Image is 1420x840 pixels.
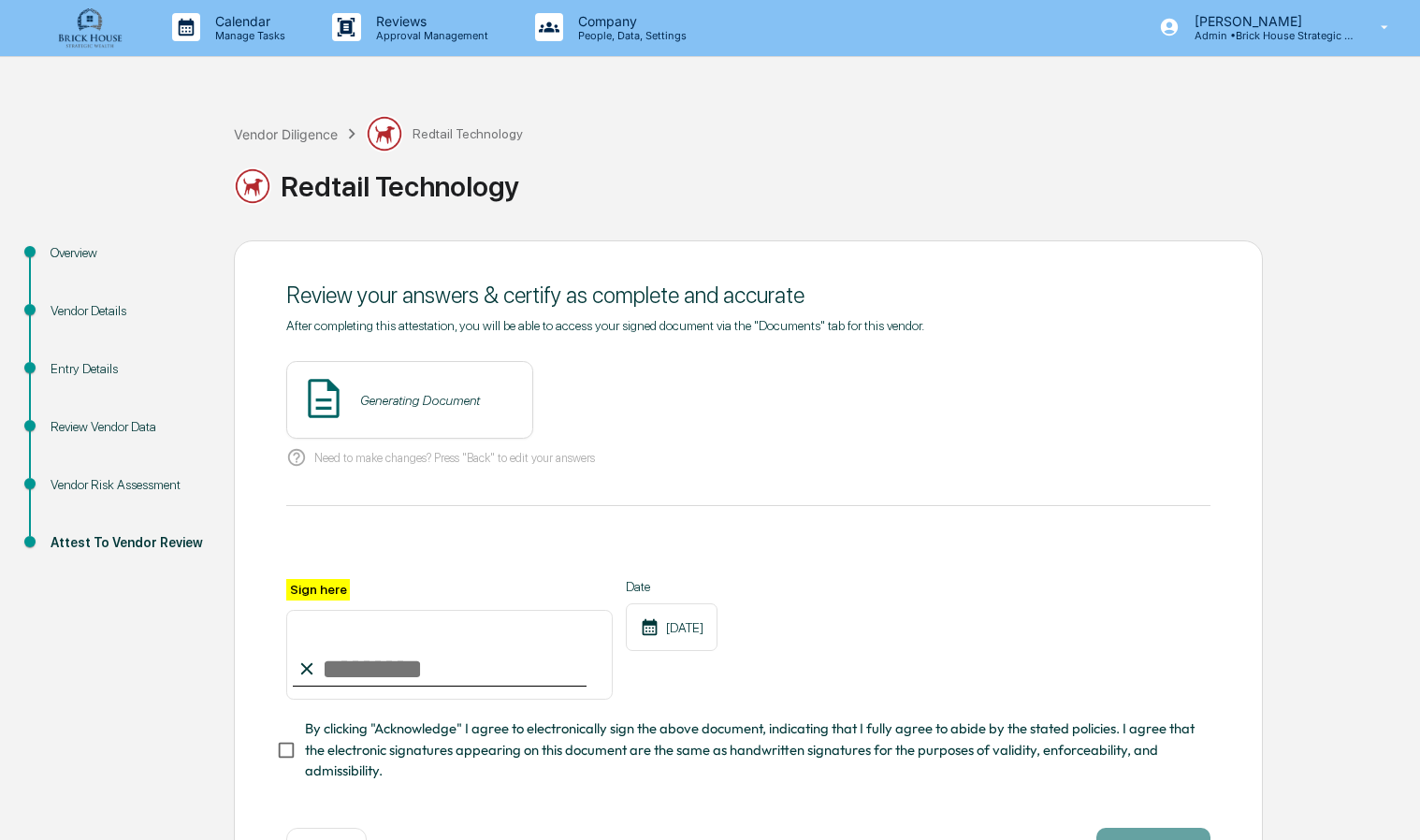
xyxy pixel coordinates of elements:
img: logo [45,6,135,49]
label: Date [626,579,717,594]
p: People, Data, Settings [563,29,696,42]
label: Sign here [286,579,350,601]
div: Review Vendor Data [51,417,204,437]
p: Manage Tasks [200,29,295,42]
span: By clicking "Acknowledge" I agree to electronically sign the above document, indicating that I fu... [305,718,1195,781]
div: Review your answers & certify as complete and accurate [286,282,1210,309]
img: Vendor Logo [234,167,271,205]
div: Vendor Risk Assessment [51,475,204,495]
div: Vendor Diligence [234,126,338,142]
div: Redtail Technology [366,115,523,152]
div: Attest To Vendor Review [51,533,204,553]
div: Entry Details [51,359,204,379]
img: Vendor Logo [366,115,403,152]
div: [DATE] [626,603,717,651]
p: [PERSON_NAME] [1180,13,1354,29]
p: Approval Management [361,29,498,42]
p: Company [563,13,696,29]
div: Generating Document [360,393,480,408]
p: Reviews [361,13,498,29]
span: After completing this attestation, you will be able to access your signed document via the "Docum... [286,318,924,333]
p: Admin • Brick House Strategic Wealth [1180,29,1354,42]
img: Document Icon [300,375,347,422]
div: Overview [51,243,204,263]
p: Need to make changes? Press "Back" to edit your answers [314,451,595,465]
p: Calendar [200,13,295,29]
div: Vendor Details [51,301,204,321]
div: Redtail Technology [234,167,1411,205]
